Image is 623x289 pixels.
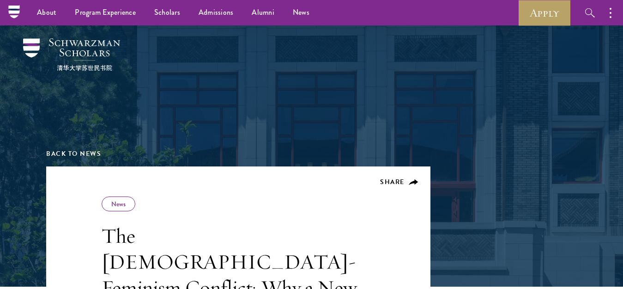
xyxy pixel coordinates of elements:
button: Share [380,178,418,186]
img: Schwarzman Scholars [23,38,120,71]
span: Share [380,177,405,187]
a: News [111,199,126,209]
a: Back to News [46,149,101,159]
